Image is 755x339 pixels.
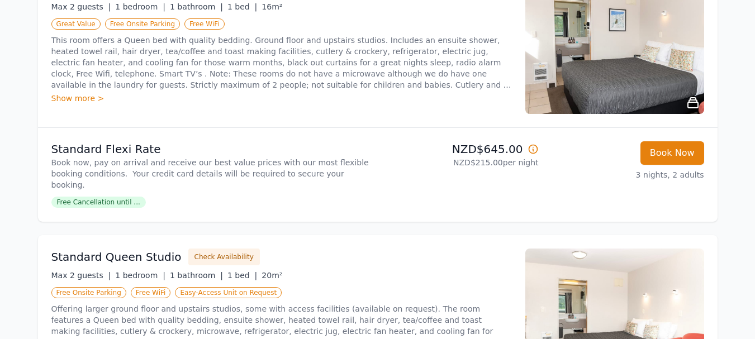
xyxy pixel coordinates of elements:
span: Easy-Access Unit on Request [175,287,282,298]
span: Free WiFi [184,18,225,30]
span: Great Value [51,18,101,30]
span: 16m² [262,2,282,11]
h3: Standard Queen Studio [51,249,182,265]
span: Free Onsite Parking [105,18,180,30]
span: 1 bed | [227,2,257,11]
span: Free Cancellation until ... [51,197,146,208]
span: 20m² [262,271,282,280]
p: This room offers a Queen bed with quality bedding. Ground floor and upstairs studios. Includes an... [51,35,512,90]
span: Max 2 guests | [51,2,111,11]
div: Show more > [51,93,512,104]
p: NZD$645.00 [382,141,539,157]
span: 1 bedroom | [115,271,165,280]
span: Free WiFi [131,287,171,298]
p: NZD$215.00 per night [382,157,539,168]
span: 1 bathroom | [170,271,223,280]
span: Free Onsite Parking [51,287,126,298]
span: 1 bedroom | [115,2,165,11]
button: Book Now [640,141,704,165]
p: 3 nights, 2 adults [548,169,704,180]
p: Book now, pay on arrival and receive our best value prices with our most flexible booking conditi... [51,157,373,190]
span: 1 bed | [227,271,257,280]
span: Max 2 guests | [51,271,111,280]
span: 1 bathroom | [170,2,223,11]
button: Check Availability [188,249,260,265]
p: Standard Flexi Rate [51,141,373,157]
